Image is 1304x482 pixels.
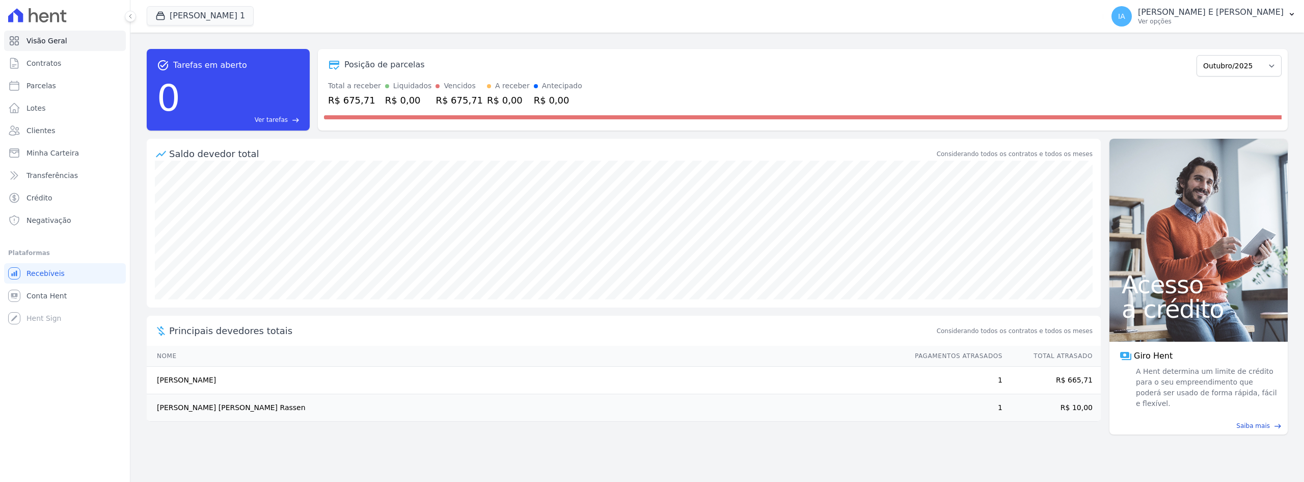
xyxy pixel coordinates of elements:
[157,71,180,124] div: 0
[26,125,55,136] span: Clientes
[534,93,582,107] div: R$ 0,00
[542,81,582,91] div: Antecipado
[937,149,1093,159] div: Considerando todos os contratos e todos os meses
[4,75,126,96] a: Parcelas
[8,247,122,259] div: Plataformas
[4,210,126,231] a: Negativação
[169,324,935,338] span: Principais devedores totais
[255,115,288,124] span: Ver tarefas
[292,116,300,124] span: east
[1134,366,1278,409] span: A Hent determina um limite de crédito para o seu empreendimento que poderá ser usado de forma ráp...
[4,143,126,163] a: Minha Carteira
[1103,2,1304,31] button: IA [PERSON_NAME] E [PERSON_NAME] Ver opções
[26,215,71,225] span: Negativação
[4,286,126,306] a: Conta Hent
[26,193,52,203] span: Crédito
[328,93,381,107] div: R$ 675,71
[328,81,381,91] div: Total a receber
[147,6,254,26] button: [PERSON_NAME] 1
[444,81,475,91] div: Vencidos
[1236,421,1270,430] span: Saiba mais
[4,120,126,141] a: Clientes
[4,31,126,51] a: Visão Geral
[1274,422,1282,430] span: east
[169,147,935,161] div: Saldo devedor total
[4,188,126,208] a: Crédito
[495,81,530,91] div: A receber
[385,93,432,107] div: R$ 0,00
[26,81,56,91] span: Parcelas
[436,93,483,107] div: R$ 675,71
[4,53,126,73] a: Contratos
[26,170,78,181] span: Transferências
[905,394,1003,422] td: 1
[26,103,46,113] span: Lotes
[1003,367,1101,394] td: R$ 665,71
[173,59,247,71] span: Tarefas em aberto
[1118,13,1125,20] span: IA
[1122,272,1275,297] span: Acesso
[26,58,61,68] span: Contratos
[1122,297,1275,321] span: a crédito
[157,59,169,71] span: task_alt
[4,165,126,186] a: Transferências
[905,367,1003,394] td: 1
[344,59,425,71] div: Posição de parcelas
[4,98,126,118] a: Lotes
[26,268,65,278] span: Recebíveis
[1116,421,1282,430] a: Saiba mais east
[147,394,905,422] td: [PERSON_NAME] [PERSON_NAME] Rassen
[393,81,432,91] div: Liquidados
[147,367,905,394] td: [PERSON_NAME]
[1003,394,1101,422] td: R$ 10,00
[26,291,67,301] span: Conta Hent
[1138,7,1284,17] p: [PERSON_NAME] E [PERSON_NAME]
[184,115,300,124] a: Ver tarefas east
[1134,350,1173,362] span: Giro Hent
[4,263,126,284] a: Recebíveis
[26,148,79,158] span: Minha Carteira
[487,93,530,107] div: R$ 0,00
[937,326,1093,336] span: Considerando todos os contratos e todos os meses
[905,346,1003,367] th: Pagamentos Atrasados
[26,36,67,46] span: Visão Geral
[147,346,905,367] th: Nome
[1003,346,1101,367] th: Total Atrasado
[1138,17,1284,26] p: Ver opções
